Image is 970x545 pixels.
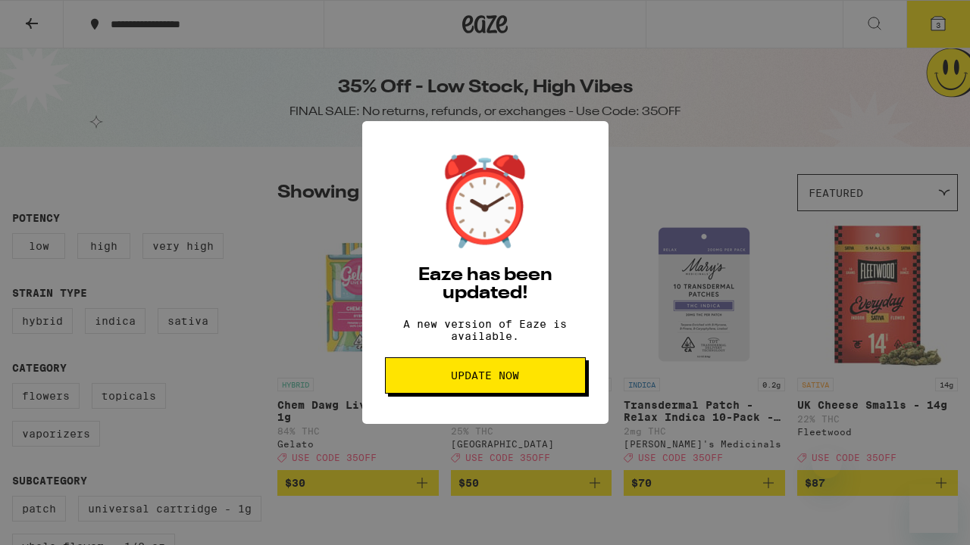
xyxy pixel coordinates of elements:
span: Update Now [451,370,519,381]
button: Update Now [385,357,586,394]
h2: Eaze has been updated! [385,266,586,303]
div: ⏰ [432,151,538,251]
iframe: Close message [812,448,842,478]
p: A new version of Eaze is available. [385,318,586,342]
iframe: Button to launch messaging window [909,484,958,533]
